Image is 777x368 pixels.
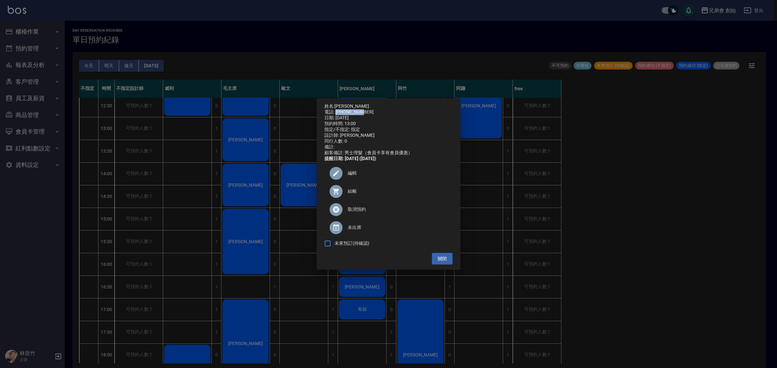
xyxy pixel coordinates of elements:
span: 未出席 [348,224,447,231]
div: 預約時間: 13:00 [324,121,453,127]
div: 電話: [PHONE_NUMBER] [324,109,453,115]
span: 取消預約 [348,206,447,213]
div: 取消預約 [324,200,453,219]
button: 關閉 [432,253,453,265]
div: 備註: [324,144,453,150]
div: 未出席 [324,219,453,237]
a: 結帳 [324,182,453,200]
div: 設計師: [PERSON_NAME] [324,133,453,138]
span: 未來預訂(待確認) [334,240,369,247]
div: 顧客備註: 男士理髮（會員卡享有會員優惠） [324,150,453,156]
span: 結帳 [348,188,447,195]
span: 編輯 [348,170,447,177]
div: 指定/不指定: 指定 [324,127,453,133]
div: 同行人數: 0 [324,138,453,144]
div: 編輯 [324,164,453,182]
p: 姓名: [324,103,453,109]
div: 日期: [DATE] [324,115,453,121]
a: [PERSON_NAME] [334,103,369,109]
div: 提醒日期: [DATE] ([DATE]) [324,156,453,162]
